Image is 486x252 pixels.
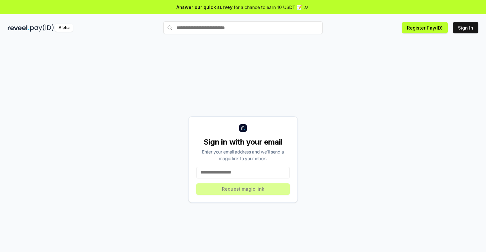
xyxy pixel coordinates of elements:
span: Answer our quick survey [176,4,232,10]
img: pay_id [30,24,54,32]
div: Sign in with your email [196,137,290,147]
div: Alpha [55,24,73,32]
img: logo_small [239,124,247,132]
img: reveel_dark [8,24,29,32]
button: Register Pay(ID) [402,22,448,33]
span: for a chance to earn 10 USDT 📝 [234,4,302,10]
button: Sign In [453,22,478,33]
div: Enter your email address and we’ll send a magic link to your inbox. [196,148,290,162]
